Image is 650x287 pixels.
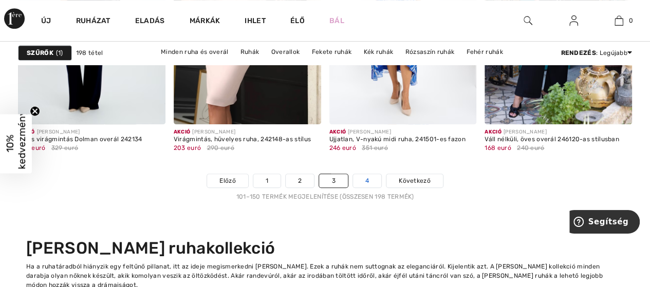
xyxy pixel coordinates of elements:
[461,45,508,59] a: Fehér ruhák
[253,174,281,187] a: 1
[353,174,381,187] a: 4
[329,16,344,25] font: Bál
[307,45,357,59] a: Fekete ruhák
[245,16,266,25] font: Ihlet
[161,48,228,55] font: Minden ruha és overál
[399,177,431,184] font: Következő
[4,110,28,169] font: 10% kedvezmény
[41,16,51,27] a: Új
[27,49,53,56] font: Szűrők
[329,15,344,26] a: Bál
[190,16,220,25] font: Márkák
[329,144,356,151] font: 246 euró
[26,238,275,258] font: [PERSON_NAME] ruhakollekció
[290,15,305,26] a: Élő
[37,129,80,135] font: [PERSON_NAME]
[219,177,236,184] font: Előző
[485,129,502,135] font: Akció
[596,49,627,56] font: : Legújabb
[365,177,369,184] font: 4
[569,210,640,236] iframe: Megnyit egy modult, további tudnivalókat talál
[174,136,311,143] font: Virágmintás, hüvelyes ruha, 242148-as stílus
[190,16,220,27] a: Márkák
[485,136,619,143] font: Váll nélküli, öves overál 246120-as stílusban
[561,49,596,56] font: Rendezés
[569,14,578,27] img: Saját adatok
[298,177,302,184] font: 2
[30,106,40,116] button: Bezárás előzetes
[504,129,547,135] font: [PERSON_NAME]
[18,129,35,135] font: Akció
[174,129,191,135] font: Akció
[236,193,414,200] font: 101–150 termék megjelenítése (összesen 198 termék)
[41,16,51,25] font: Új
[271,48,300,55] font: Overallok
[312,48,352,55] font: Fekete ruhák
[174,144,201,151] font: 203 euró
[561,14,586,27] a: Bejelentkezés
[386,174,443,187] a: Következő
[18,174,632,201] nav: Oldalnavigáció
[240,48,259,55] font: Ruhák
[266,177,268,184] font: 1
[4,8,25,29] img: 1ère sugárút
[207,144,234,151] font: 290 euró
[207,174,248,187] a: Előző
[76,16,110,27] a: Ruházat
[363,48,393,55] font: Kék ruhák
[358,45,398,59] a: Kék ruhák
[517,144,544,151] font: 240 euró
[485,144,511,151] font: 168 euró
[156,45,233,59] a: Minden ruha és overál
[597,14,641,27] a: 0
[290,16,305,25] font: Élő
[319,174,347,187] a: 3
[76,49,103,56] font: 198 tétel
[362,144,387,151] font: 351 euró
[266,45,305,59] a: Overallok
[628,17,633,24] font: 0
[286,174,314,187] a: 2
[329,136,466,143] font: Ujjatlan, V-nyakú midi ruha, 241501-es fazon
[135,16,165,27] a: Eladás
[192,129,235,135] font: [PERSON_NAME]
[76,16,110,25] font: Ruházat
[18,136,142,143] font: Nőies virágmintás Dolman overál 242134
[524,14,532,27] img: keressen a weboldalon
[135,16,165,25] font: Eladás
[405,48,455,55] font: Rózsaszín ruhák
[615,14,623,27] img: A táskám
[51,144,78,151] font: 329 euró
[235,45,265,59] a: Ruhák
[400,45,460,59] a: Rózsaszín ruhák
[466,48,503,55] font: Fehér ruhák
[331,177,335,184] font: 3
[329,129,346,135] font: Akció
[348,129,391,135] font: [PERSON_NAME]
[58,49,61,56] font: 1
